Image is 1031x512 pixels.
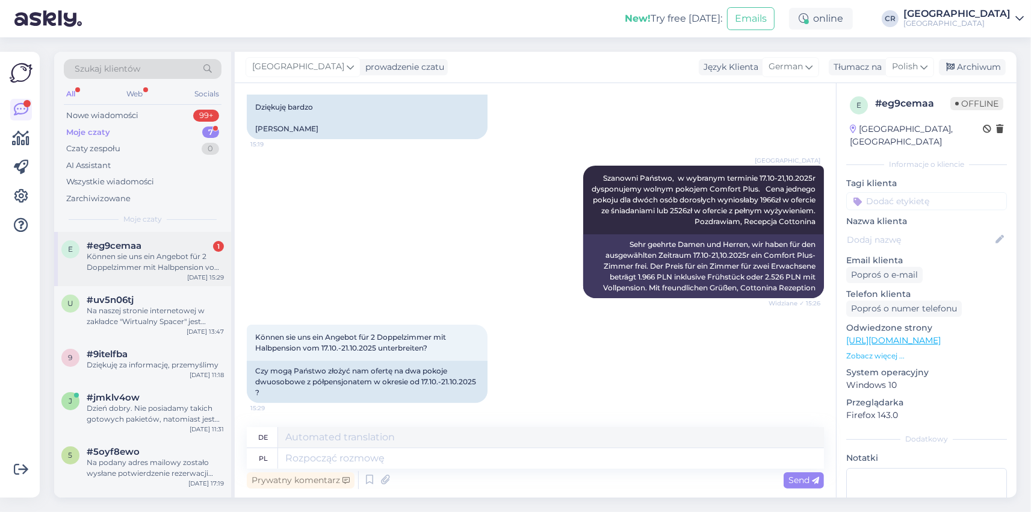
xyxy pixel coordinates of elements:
[125,86,146,102] div: Web
[187,273,224,282] div: [DATE] 15:29
[769,60,803,73] span: German
[846,379,1007,392] p: Windows 10
[846,452,1007,464] p: Notatki
[10,61,33,84] img: Askly Logo
[87,403,224,425] div: Dzień dobry. Nie posiadamy takich gotowych pakietów, natomiast jest możliwość wykupienia jednego ...
[846,301,962,317] div: Poproś o numer telefonu
[846,396,1007,409] p: Przeglądarka
[846,159,1007,170] div: Informacje o kliencie
[846,254,1007,267] p: Email klienta
[247,361,488,403] div: Czy mogą Państwo złożyć nam ofertę na dwa pokoje dwuosobowe z półpensjonatem w okresie od 17.10.-...
[592,173,819,226] span: Szanowni Państwo, w wybranym terminie 17.10-21,10.2025r dysponujemy wolnym pokojem Comfort Plus. ...
[846,409,1007,422] p: Firefox 143.0
[846,267,923,283] div: Poproś o e-mail
[361,61,444,73] div: prowadzenie czatu
[87,360,224,370] div: Dziękuję za informację, przemyślimy
[66,110,138,122] div: Nowe wiadomości
[247,472,355,489] div: Prywatny komentarz
[856,101,861,110] span: e
[846,322,1007,334] p: Odwiedzone strony
[69,353,73,362] span: 9
[255,332,448,352] span: Können sie uns ein Angebot für 2 Doppelzimmer mit Halbpension vom 17.10.-21.10.2025 unterbreiten?
[875,96,950,111] div: # eg9cemaa
[846,351,1007,361] p: Zobacz więcej ...
[755,156,820,165] span: [GEOGRAPHIC_DATA]
[193,110,219,122] div: 99+
[66,126,110,139] div: Moje czaty
[727,7,775,30] button: Emails
[75,63,140,75] span: Szukaj klientów
[846,288,1007,301] p: Telefon klienta
[769,299,820,308] span: Widziane ✓ 15:26
[846,192,1007,210] input: Dodać etykietę
[950,97,1003,110] span: Offline
[789,8,853,30] div: online
[252,60,344,73] span: [GEOGRAPHIC_DATA]
[625,11,722,26] div: Try free [DATE]:
[66,193,131,205] div: Zarchiwizowane
[64,86,78,102] div: All
[87,305,224,327] div: Na naszej stronie internetowej w zakładce "Wirtualny Spacer" jest możliwość zobaczenia sali zabaw.
[213,241,224,252] div: 1
[202,143,219,155] div: 0
[699,61,758,73] div: Język Klienta
[788,475,819,485] span: Send
[903,9,1011,19] div: [GEOGRAPHIC_DATA]
[847,233,993,246] input: Dodaj nazwę
[192,86,221,102] div: Socials
[69,451,73,460] span: 5
[882,10,899,27] div: CR
[66,143,120,155] div: Czaty zespołu
[190,425,224,434] div: [DATE] 11:31
[846,366,1007,379] p: System operacyjny
[250,140,296,149] span: 15:19
[625,13,651,24] b: New!
[939,59,1006,75] div: Archiwum
[87,295,134,305] span: #uv5n06tj
[259,427,268,448] div: de
[87,457,224,479] div: Na podany adres mailowy zostało wysłane potwierdzenie rezerwacji wraz z linkiem do wpłaty zaliczki.
[68,245,73,254] span: e
[892,60,918,73] span: Polish
[123,214,162,225] span: Moje czaty
[187,327,224,336] div: [DATE] 13:47
[846,434,1007,445] div: Dodatkowy
[87,349,128,360] span: #9itelfba
[87,240,141,251] span: #eg9cemaa
[66,160,111,172] div: AI Assistant
[903,19,1011,28] div: [GEOGRAPHIC_DATA]
[188,479,224,488] div: [DATE] 17:19
[69,396,72,405] span: j
[846,177,1007,190] p: Tagi klienta
[202,126,219,139] div: 7
[903,9,1024,28] a: [GEOGRAPHIC_DATA][GEOGRAPHIC_DATA]
[87,392,140,403] span: #jmklv4ow
[850,123,983,148] div: [GEOGRAPHIC_DATA], [GEOGRAPHIC_DATA]
[259,448,268,469] div: pl
[846,335,941,346] a: [URL][DOMAIN_NAME]
[829,61,882,73] div: Tłumacz na
[87,446,140,457] span: #5oyf8ewo
[846,215,1007,228] p: Nazwa klienta
[87,251,224,273] div: Können sie uns ein Angebot für 2 Doppelzimmer mit Halbpension vom 17.10.-21.10.2025 unterbreiten?
[66,176,154,188] div: Wszystkie wiadomości
[583,234,824,298] div: Sehr geehrte Damen und Herren, wir haben für den ausgewählten Zeitraum 17.10-21,10.2025r ein Comf...
[250,404,296,413] span: 15:29
[67,299,73,308] span: u
[190,370,224,379] div: [DATE] 11:18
